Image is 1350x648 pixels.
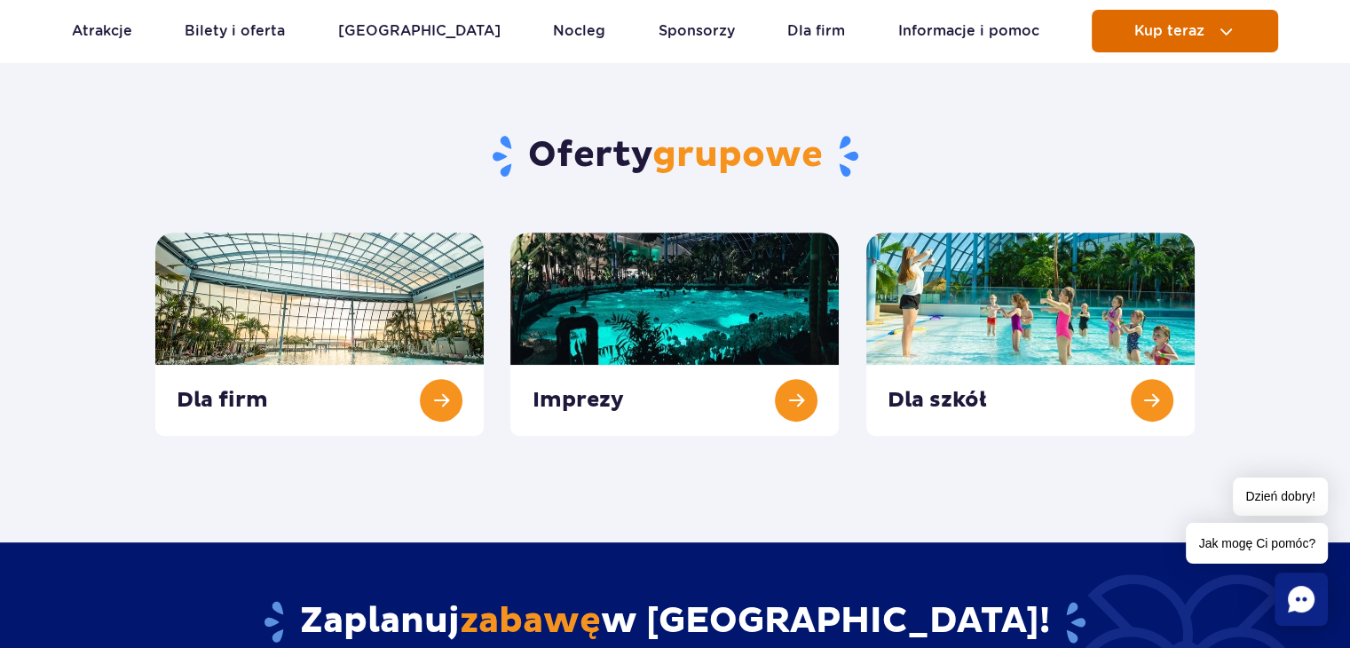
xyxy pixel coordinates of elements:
div: Chat [1275,573,1328,626]
button: Kup teraz [1092,10,1278,52]
span: Kup teraz [1134,23,1204,39]
h2: Oferty [155,133,1195,179]
a: Dla firm [787,10,845,52]
a: Nocleg [553,10,605,52]
a: Bilety i oferta [185,10,285,52]
a: Sponsorzy [659,10,735,52]
a: Informacje i pomoc [898,10,1039,52]
a: [GEOGRAPHIC_DATA] [338,10,501,52]
a: Atrakcje [72,10,132,52]
span: Jak mogę Ci pomóc? [1186,523,1328,564]
span: zabawę [460,599,601,644]
h2: Zaplanuj w [GEOGRAPHIC_DATA]! [155,599,1195,645]
span: grupowe [652,133,823,178]
span: Dzień dobry! [1233,478,1328,516]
